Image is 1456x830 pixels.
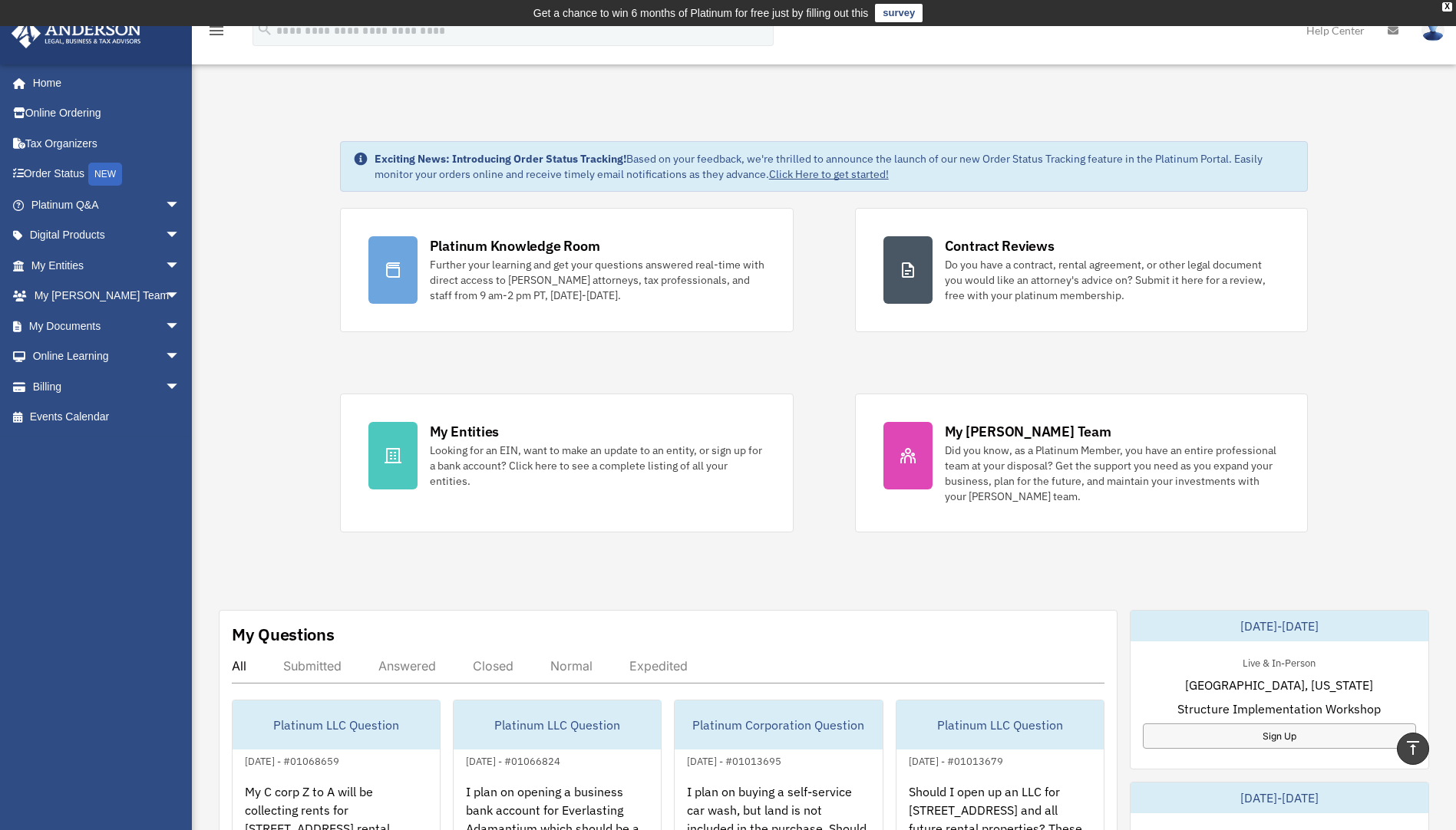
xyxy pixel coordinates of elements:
[1230,654,1328,670] div: Live & In-Person
[896,700,1104,749] div: Platinum LLC Question
[945,443,1280,504] div: Did you know, as a Platinum Member, you have an entire professional team at your disposal? Get th...
[233,700,440,749] div: Platinum LLC Question
[1143,723,1416,749] a: Sign Up
[165,220,196,252] span: arrow_drop_down
[165,371,196,403] span: arrow_drop_down
[207,27,226,40] a: menu
[855,394,1309,532] a: My [PERSON_NAME] Team Did you know, as a Platinum Member, you have an entire professional team at...
[896,752,1015,768] div: [DATE] - #01013679
[550,658,593,674] div: Normal
[875,4,923,22] a: survey
[675,752,794,768] div: [DATE] - #01013695
[430,422,499,441] div: My Entities
[340,208,794,332] a: Platinum Knowledge Room Further your learning and get your questions answered real-time with dire...
[11,220,203,251] a: Digital Productsarrow_drop_down
[473,658,513,674] div: Closed
[165,341,196,373] span: arrow_drop_down
[11,281,203,311] a: My [PERSON_NAME] Teamarrow_drop_down
[11,189,203,220] a: Platinum Q&Aarrow_drop_down
[256,21,273,38] i: search
[207,21,226,40] i: menu
[165,189,196,221] span: arrow_drop_down
[375,152,626,166] strong: Exciting News: Introducing Order Status Tracking!
[430,236,600,255] div: Platinum Knowledge Room
[945,257,1280,303] div: Do you have a contract, rental agreement, or other legal document you would like an attorney's ad...
[1131,611,1428,641] div: [DATE]-[DATE]
[1397,733,1429,765] a: vertical_align_top
[165,311,196,342] span: arrow_drop_down
[629,658,688,674] div: Expedited
[1185,676,1373,694] span: [GEOGRAPHIC_DATA], [US_STATE]
[232,623,335,646] div: My Questions
[1131,782,1428,813] div: [DATE]-[DATE]
[88,163,122,186] div: NEW
[855,208,1309,332] a: Contract Reviews Do you have a contract, rental agreement, or other legal document you would like...
[232,658,246,674] div: All
[165,281,196,312] span: arrow_drop_down
[454,700,661,749] div: Platinum LLC Question
[11,341,203,372] a: Online Learningarrow_drop_down
[1442,2,1452,12] div: close
[1421,19,1444,41] img: User Pic
[11,98,203,129] a: Online Ordering
[7,18,146,48] img: Anderson Advisors Platinum Portal
[378,658,436,674] div: Answered
[1177,700,1381,718] span: Structure Implementation Workshop
[11,402,203,433] a: Events Calendar
[430,257,765,303] div: Further your learning and get your questions answered real-time with direct access to [PERSON_NAM...
[340,394,794,532] a: My Entities Looking for an EIN, want to make an update to an entity, or sign up for a bank accoun...
[283,658,342,674] div: Submitted
[945,236,1055,255] div: Contract Reviews
[11,68,196,98] a: Home
[375,151,1296,182] div: Based on your feedback, we're thrilled to announce the launch of our new Order Status Tracking fe...
[430,443,765,489] div: Looking for an EIN, want to make an update to an entity, or sign up for a bank account? Click her...
[11,371,203,402] a: Billingarrow_drop_down
[11,159,203,190] a: Order StatusNEW
[165,250,196,282] span: arrow_drop_down
[11,250,203,281] a: My Entitiesarrow_drop_down
[533,4,869,22] div: Get a chance to win 6 months of Platinum for free just by filling out this
[769,167,889,181] a: Click Here to get started!
[11,311,203,341] a: My Documentsarrow_drop_down
[11,128,203,159] a: Tax Organizers
[675,700,882,749] div: Platinum Corporation Question
[1404,739,1422,757] i: vertical_align_top
[454,752,573,768] div: [DATE] - #01066824
[233,752,352,768] div: [DATE] - #01068659
[945,422,1111,441] div: My [PERSON_NAME] Team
